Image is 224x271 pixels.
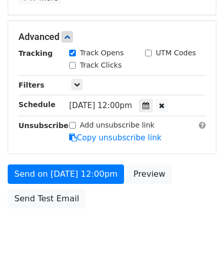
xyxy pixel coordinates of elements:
[18,100,55,109] strong: Schedule
[80,120,155,131] label: Add unsubscribe link
[69,133,161,142] a: Copy unsubscribe link
[18,49,53,57] strong: Tracking
[18,121,69,130] strong: Unsubscribe
[80,60,122,71] label: Track Clicks
[8,164,124,184] a: Send on [DATE] 12:00pm
[80,48,124,58] label: Track Opens
[18,31,206,43] h5: Advanced
[69,101,132,110] span: [DATE] 12:00pm
[8,189,86,209] a: Send Test Email
[18,81,45,89] strong: Filters
[156,48,196,58] label: UTM Codes
[127,164,172,184] a: Preview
